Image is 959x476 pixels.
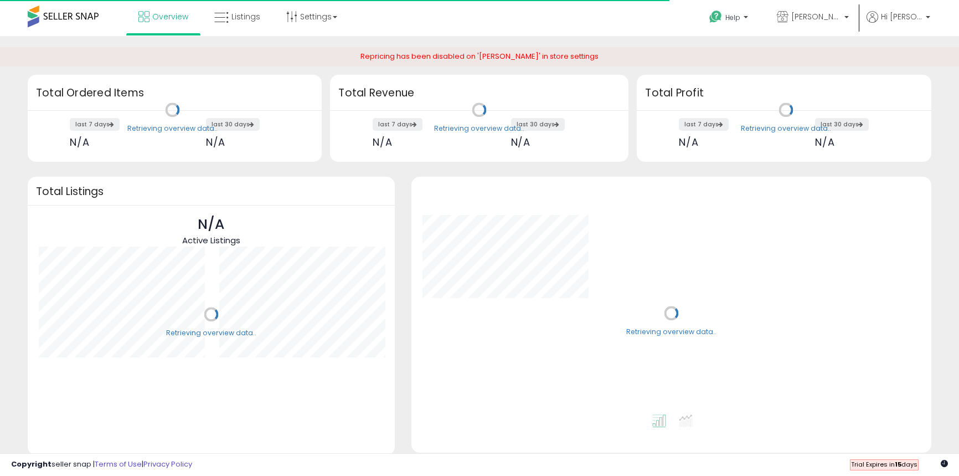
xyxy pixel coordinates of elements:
[11,459,51,469] strong: Copyright
[360,51,599,62] span: Repricing has been disabled on '[PERSON_NAME]' in store settings
[231,11,260,22] span: Listings
[881,11,922,22] span: Hi [PERSON_NAME]
[700,2,759,36] a: Help
[152,11,188,22] span: Overview
[127,124,218,134] div: Retrieving overview data..
[725,13,740,22] span: Help
[709,10,723,24] i: Get Help
[434,124,524,134] div: Retrieving overview data..
[626,327,716,337] div: Retrieving overview data..
[166,328,256,338] div: Retrieving overview data..
[11,459,192,470] div: seller snap | |
[867,11,930,36] a: Hi [PERSON_NAME]
[791,11,841,22] span: [PERSON_NAME]
[741,124,831,134] div: Retrieving overview data..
